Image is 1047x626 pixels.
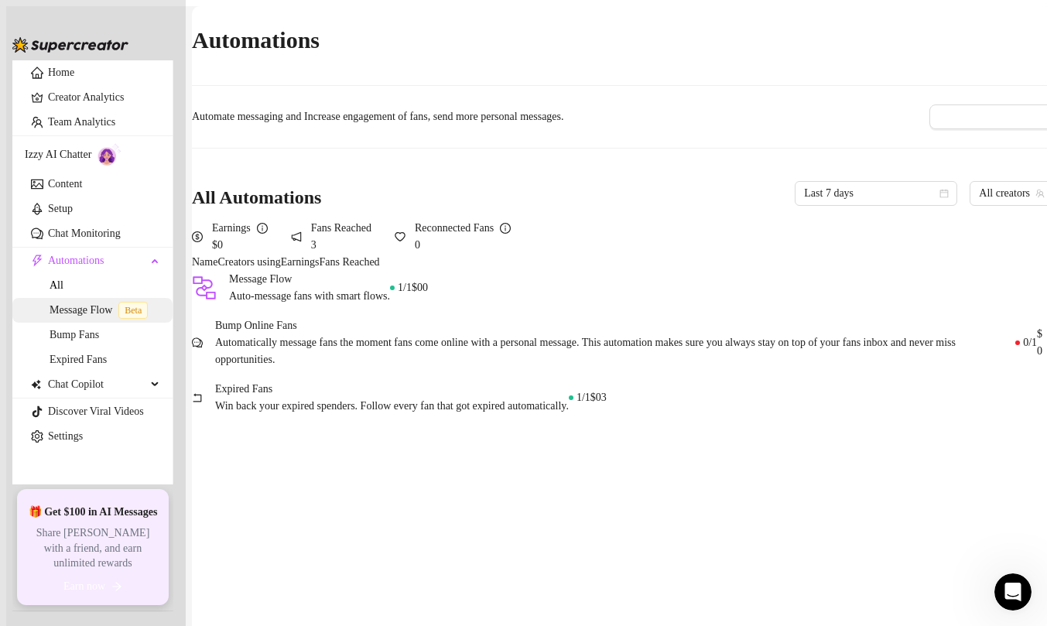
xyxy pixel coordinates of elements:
a: Bump Fans [50,329,99,340]
a: Expired Fans [50,354,107,365]
span: info-circle [500,223,511,234]
span: thunderbolt [31,255,43,267]
img: Chat Copilot [31,379,41,390]
span: arrow-right [111,581,122,592]
img: logo-BBDzfeDw.svg [12,37,128,53]
span: Learn How To Use [959,108,1041,125]
a: Team Analytics [48,116,115,128]
article: Fans Reached [319,254,379,271]
div: Close [272,6,299,34]
span: 3 [311,237,371,254]
span: read [942,111,953,121]
button: Emoji picker [24,507,36,519]
div: Here's two examples. one user has a full name "[PERSON_NAME]" and the other has characters in his... [56,56,297,135]
button: Home [242,6,272,36]
span: Izzy AI Chatter [25,146,91,163]
a: Home [48,67,74,78]
a: Message FlowBeta [50,304,154,316]
span: info-circle [257,223,268,234]
div: [DATE] [12,148,297,169]
div: It's doing it for all fans. I've changed the automated message to not include names temporarily s... [68,270,285,376]
img: svg%3e [192,275,217,300]
span: team [1035,189,1045,198]
div: Here's two examples. one user has a full name "[PERSON_NAME]" and the other has characters in his... [68,66,285,126]
div: another platform had something like {displayname|name} [56,387,297,436]
span: heart [395,231,405,242]
span: calendar [939,189,949,198]
div: Ella says… [12,469,297,597]
span: All creators [979,182,1044,205]
article: $0 [590,389,601,406]
h3: All Automations [192,186,321,210]
span: $0 [212,237,268,254]
span: Automations [48,248,146,273]
div: I see—thanks for pointing that out. Could you please share the user IDs of those two fans so I ca... [25,178,241,238]
span: Message Flow [229,271,390,288]
div: Giselle says… [12,169,297,260]
iframe: Intercom live chat [994,573,1032,611]
h1: [PERSON_NAME] [75,15,176,26]
button: Gif picker [49,507,61,519]
span: 1 / 1 [398,279,412,296]
a: Content [48,178,82,190]
span: comment [192,337,203,348]
div: [DATE] [12,448,297,469]
a: Creator Analytics [48,85,160,110]
button: Earn nowarrow-right [26,577,159,596]
span: notification [291,231,302,242]
span: Win back your expired spenders. Follow every fan that got expired automatically. [215,398,569,415]
div: It's doing it for all fans. I've changed the automated message to not include names temporarily s... [56,261,297,385]
article: 0 [423,279,428,296]
article: Name [192,254,217,271]
span: rollback [192,392,203,403]
span: Automate messaging and Increase engagement of fans, send more personal messages. [192,108,564,125]
div: I see—thanks for pointing that out. Could you please share the user IDs of those two fans so I ca... [12,169,254,248]
a: Discover Viral Videos [48,405,144,417]
article: Earnings [281,254,320,271]
span: 0 [415,237,511,254]
a: All [50,279,63,291]
div: Lil says… [12,261,297,387]
a: Setup [48,203,73,214]
div: Lil says… [12,387,297,448]
span: Beta [118,302,148,319]
button: Upload attachment [74,507,86,519]
img: Profile image for Ella [44,9,69,33]
textarea: Message… [13,474,296,501]
span: 🎁 Get $100 in AI Messages [29,505,158,520]
span: Expired Fans [215,381,569,398]
span: Share [PERSON_NAME] with a friend, and earn unlimited rewards [26,525,159,571]
span: 1 / 1 [577,389,590,406]
span: Last 7 days [804,182,948,205]
div: Reconnected Fans [415,220,511,237]
button: go back [10,6,39,36]
span: Earn now [63,580,105,593]
article: 3 [601,389,607,406]
span: dollar [192,231,203,242]
span: Auto-message fans with smart flows. [229,288,390,305]
button: Start recording [98,507,111,519]
div: another platform had something like {displayname|name} [68,396,285,426]
div: I forwarded this information to our team and will get back to you as soon as I have an update. Fo... [12,469,254,563]
button: Send a message… [265,501,290,525]
img: AI Chatter [98,143,121,166]
div: Earnings [212,220,268,237]
span: 0 / 1 [1023,334,1037,351]
div: Lil says… [12,56,297,148]
a: Chat Monitoring [48,227,121,239]
article: Creators using [217,254,280,271]
span: Chat Copilot [48,372,146,397]
article: $0 [412,279,423,296]
span: Fans Reached [311,222,371,234]
span: Bump Online Fans [215,317,1015,334]
a: Settings [48,430,83,442]
span: Automatically message fans the moment fans come online with a personal message. This automation m... [215,334,1015,368]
